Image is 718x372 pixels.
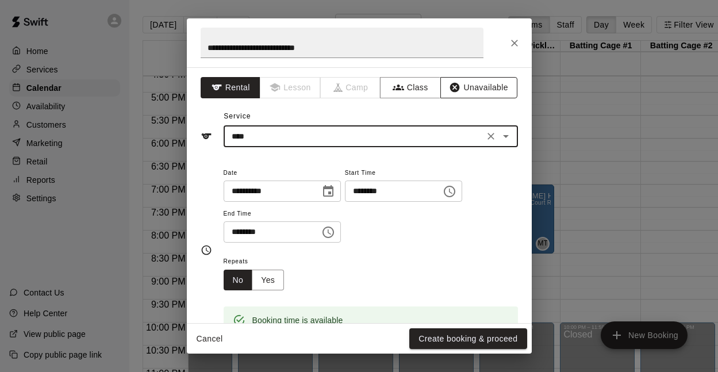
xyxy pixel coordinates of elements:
button: Yes [252,270,284,291]
button: Rental [201,77,261,98]
button: Class [380,77,440,98]
span: Start Time [345,166,462,181]
button: Unavailable [440,77,517,98]
button: Create booking & proceed [409,328,527,350]
span: Service [224,112,251,120]
svg: Service [201,131,212,142]
span: Date [224,166,341,181]
svg: Timing [201,244,212,256]
span: End Time [224,206,341,222]
div: Booking time is available [252,310,343,331]
span: Lessons must be created in the Services page first [260,77,321,98]
button: No [224,270,253,291]
span: Camps can only be created in the Services page [321,77,381,98]
button: Choose time, selected time is 6:00 PM [438,180,461,203]
span: Repeats [224,254,294,270]
button: Choose date, selected date is Sep 18, 2025 [317,180,340,203]
button: Open [498,128,514,144]
button: Clear [483,128,499,144]
button: Close [504,33,525,53]
button: Cancel [191,328,228,350]
div: outlined button group [224,270,285,291]
button: Choose time, selected time is 6:30 PM [317,221,340,244]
